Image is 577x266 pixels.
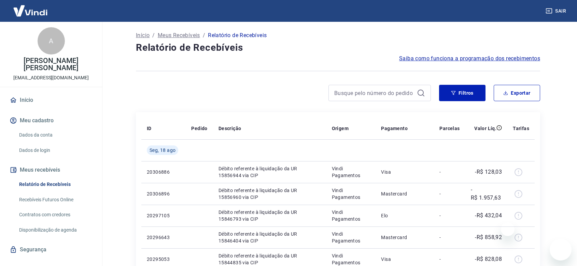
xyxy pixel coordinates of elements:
p: 20296643 [147,234,180,241]
h4: Relatório de Recebíveis [136,41,540,54]
p: Valor Líq. [474,125,496,132]
p: 20306896 [147,190,180,197]
p: 20295053 [147,256,180,263]
button: Sair [544,5,569,17]
p: Débito referente à liquidação da UR 15846404 via CIP [219,231,321,244]
button: Meu cadastro [8,113,94,128]
p: Descrição [219,125,241,132]
a: Dados de login [16,143,94,157]
p: Elo [381,212,428,219]
p: - [439,234,460,241]
p: Vindi Pagamentos [332,165,370,179]
p: / [152,31,155,40]
p: Relatório de Recebíveis [208,31,267,40]
p: 20306886 [147,169,180,175]
p: Visa [381,256,428,263]
span: Seg, 18 ago [150,147,175,154]
p: -R$ 858,92 [475,233,502,241]
p: - [439,256,460,263]
p: Vindi Pagamentos [332,231,370,244]
button: Filtros [439,85,485,101]
p: Vindi Pagamentos [332,209,370,222]
p: Vindi Pagamentos [332,252,370,266]
a: Disponibilização de agenda [16,223,94,237]
a: Contratos com credores [16,208,94,222]
p: Débito referente à liquidação da UR 15856944 via CIP [219,165,321,179]
p: -R$ 128,03 [475,168,502,176]
p: - [439,169,460,175]
a: Saiba como funciona a programação dos recebimentos [399,54,540,63]
p: Visa [381,169,428,175]
p: [PERSON_NAME] [PERSON_NAME] [5,57,97,72]
p: - [439,190,460,197]
iframe: Botão para abrir a janela de mensagens [550,239,572,261]
button: Exportar [494,85,540,101]
p: Vindi Pagamentos [332,187,370,201]
p: [EMAIL_ADDRESS][DOMAIN_NAME] [13,74,89,81]
a: Meus Recebíveis [158,31,200,40]
p: 20297105 [147,212,180,219]
p: Débito referente à liquidação da UR 15844835 via CIP [219,252,321,266]
p: Mastercard [381,190,428,197]
p: Pedido [191,125,207,132]
p: -R$ 1.957,63 [471,186,502,202]
p: -R$ 828,08 [475,255,502,263]
a: Início [136,31,150,40]
p: - [439,212,460,219]
button: Meus recebíveis [8,162,94,177]
p: ID [147,125,152,132]
p: Pagamento [381,125,408,132]
input: Busque pelo número do pedido [334,88,414,98]
p: / [203,31,205,40]
p: Mastercard [381,234,428,241]
p: -R$ 432,04 [475,212,502,220]
p: Origem [332,125,349,132]
p: Débito referente à liquidação da UR 15856960 via CIP [219,187,321,201]
div: A [38,27,65,54]
p: Débito referente à liquidação da UR 15846793 via CIP [219,209,321,222]
a: Recebíveis Futuros Online [16,193,94,207]
a: Segurança [8,242,94,257]
a: Dados da conta [16,128,94,142]
p: Parcelas [439,125,460,132]
p: Tarifas [513,125,529,132]
iframe: Fechar mensagem [501,222,515,236]
a: Relatório de Recebíveis [16,177,94,191]
a: Início [8,93,94,108]
img: Vindi [8,0,53,21]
